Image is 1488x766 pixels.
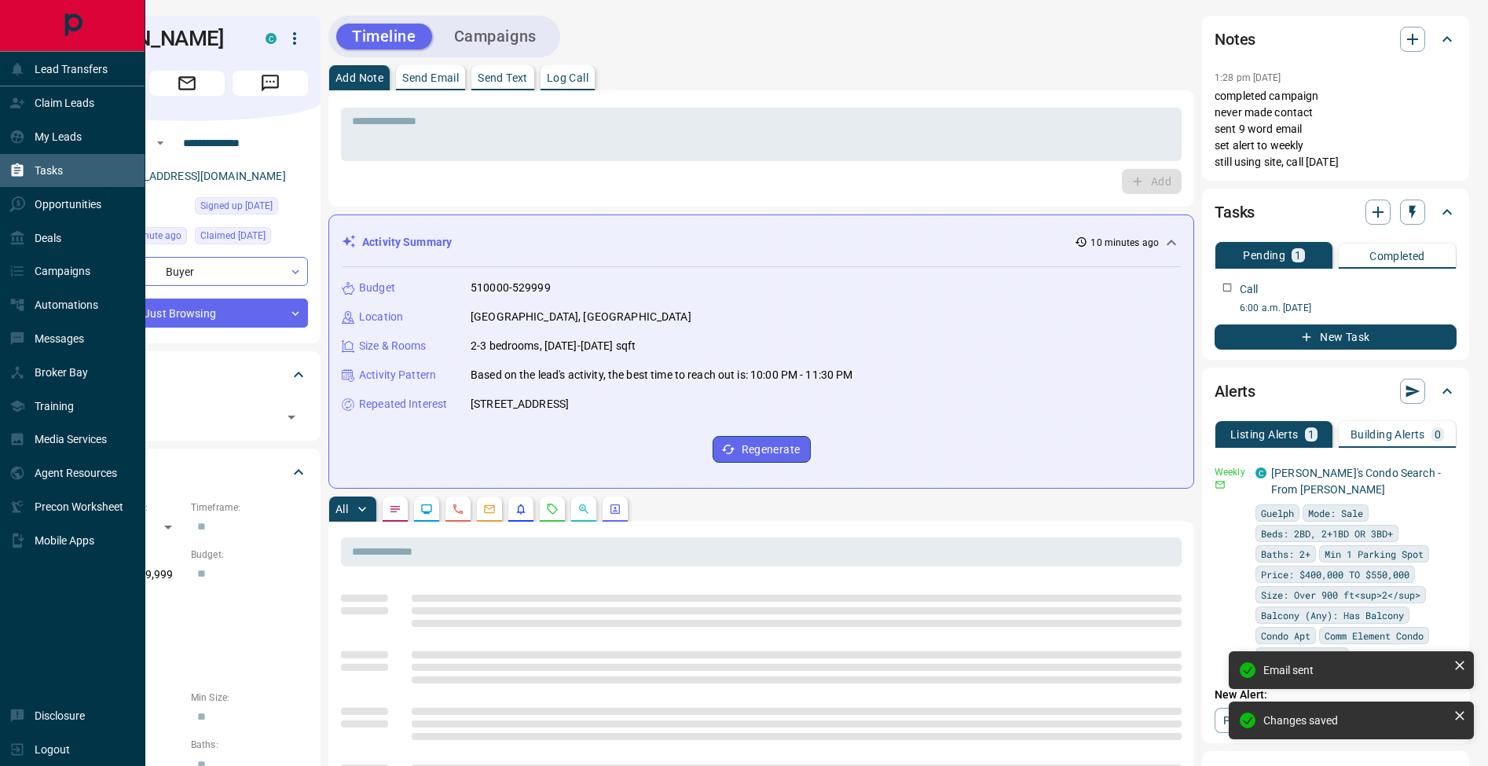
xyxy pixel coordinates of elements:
p: New Alert: [1215,687,1457,703]
a: Property [1215,708,1296,733]
p: completed campaign never made contact sent 9 word email set alert to weekly still using site, cal... [1215,88,1457,170]
p: Send Email [402,72,459,83]
div: Tasks [1215,193,1457,231]
span: Claimed [DATE] [200,228,266,244]
p: 1 [1295,250,1301,261]
div: Alerts [1215,372,1457,410]
p: Timeframe: [191,500,308,515]
span: Guelph [1261,505,1294,521]
button: Timeline [336,24,432,49]
p: Add Note [335,72,383,83]
div: condos.ca [1255,467,1266,478]
p: Call [1240,281,1259,298]
p: [GEOGRAPHIC_DATA], [GEOGRAPHIC_DATA] [471,309,691,325]
p: Areas Searched: [66,596,308,610]
div: Activity Summary10 minutes ago [342,228,1181,257]
div: Just Browsing [66,299,308,328]
h2: Notes [1215,27,1255,52]
p: Listing Alerts [1230,429,1299,440]
p: 1 [1308,429,1314,440]
p: Location [359,309,403,325]
span: Beds: 2BD, 2+1BD OR 3BD+ [1261,526,1393,541]
span: Comm Element Condo [1325,628,1424,643]
svg: Opportunities [577,503,590,515]
span: Price: $400,000 TO $550,000 [1261,566,1409,582]
svg: Email [1215,479,1226,490]
p: Building Alerts [1351,429,1425,440]
svg: Notes [389,503,401,515]
div: Criteria [66,453,308,491]
span: Min 1 Parking Spot [1325,546,1424,562]
p: Weekly [1215,465,1246,479]
span: Message [233,71,308,96]
svg: Listing Alerts [515,503,527,515]
svg: Emails [483,503,496,515]
div: condos.ca [266,33,277,44]
div: Buyer [66,257,308,286]
h2: Alerts [1215,379,1255,404]
svg: Calls [452,503,464,515]
button: Campaigns [438,24,552,49]
p: 0 [1435,429,1441,440]
button: New Task [1215,324,1457,350]
p: Size & Rooms [359,338,427,354]
p: 1:28 pm [DATE] [1215,72,1281,83]
h2: Tasks [1215,200,1255,225]
div: Thu Jul 31 2025 [195,227,308,249]
div: Tags [66,356,308,394]
span: Mode: Sale [1308,505,1363,521]
span: Size: Over 900 ft<sup>2</sup> [1261,587,1420,603]
p: All [335,504,348,515]
div: Changes saved [1263,714,1447,727]
button: Regenerate [713,436,811,463]
div: Notes [1215,20,1457,58]
p: Pending [1243,250,1285,261]
svg: Requests [546,503,559,515]
span: Baths: 2+ [1261,546,1310,562]
p: 2-3 bedrooms, [DATE]-[DATE] sqft [471,338,636,354]
div: Fri Jan 03 2025 [195,197,308,219]
p: Budget: [191,548,308,562]
p: Baths: [191,738,308,752]
h1: [PERSON_NAME] [66,26,242,51]
span: Email [149,71,225,96]
p: 6:00 a.m. [DATE] [1240,301,1457,315]
p: Repeated Interest [359,396,447,412]
span: Condo Apt [1261,628,1310,643]
svg: Lead Browsing Activity [420,503,433,515]
p: 510000-529999 [471,280,551,296]
svg: Agent Actions [609,503,621,515]
p: Min Size: [191,691,308,705]
p: 10 minutes ago [1090,236,1159,250]
p: Guelph [66,610,308,636]
span: Balcony (Any): Has Balcony [1261,607,1404,623]
p: Budget [359,280,395,296]
p: Log Call [547,72,588,83]
p: Activity Summary [362,234,452,251]
p: Based on the lead's activity, the best time to reach out is: 10:00 PM - 11:30 PM [471,367,853,383]
p: Motivation: [66,643,308,658]
p: [STREET_ADDRESS] [471,396,569,412]
div: Email sent [1263,664,1447,676]
span: Signed up [DATE] [200,198,273,214]
a: [PERSON_NAME]'s Condo Search - From [PERSON_NAME] [1271,467,1441,496]
p: Send Text [478,72,528,83]
button: Open [280,406,302,428]
p: Completed [1369,251,1425,262]
p: Activity Pattern [359,367,436,383]
a: [EMAIL_ADDRESS][DOMAIN_NAME] [108,170,286,182]
button: Open [151,134,170,152]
